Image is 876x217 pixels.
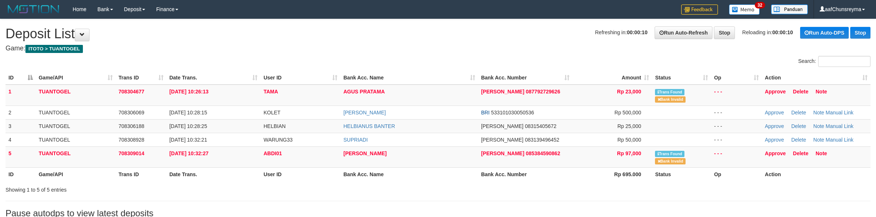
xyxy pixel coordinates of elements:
[6,85,36,106] td: 1
[36,119,116,133] td: TUANTOGEL
[36,71,116,85] th: Game/API: activate to sort column ascending
[652,167,711,181] th: Status
[813,137,824,143] a: Note
[742,29,793,35] span: Reloading in:
[627,29,648,35] strong: 00:00:10
[481,110,490,115] span: BRI
[343,110,386,115] a: [PERSON_NAME]
[791,123,806,129] a: Delete
[765,150,786,156] a: Approve
[260,71,340,85] th: User ID: activate to sort column ascending
[617,89,641,95] span: Rp 23,000
[6,133,36,146] td: 4
[762,71,870,85] th: Action: activate to sort column ascending
[826,137,854,143] a: Manual Link
[813,123,824,129] a: Note
[826,110,854,115] a: Manual Link
[6,106,36,119] td: 2
[119,137,144,143] span: 708308928
[36,133,116,146] td: TUANTOGEL
[263,89,278,95] span: TAMA
[169,89,209,95] span: [DATE] 10:26:13
[793,150,809,156] a: Delete
[711,106,762,119] td: - - -
[711,133,762,146] td: - - -
[655,151,684,157] span: Similar transaction found
[478,167,572,181] th: Bank Acc. Number
[481,137,523,143] span: [PERSON_NAME]
[655,96,685,103] span: Bank is not match
[481,89,524,95] span: [PERSON_NAME]
[340,167,478,181] th: Bank Acc. Name
[813,110,824,115] a: Note
[681,4,718,15] img: Feedback.jpg
[595,29,647,35] span: Refreshing in:
[800,27,849,39] a: Run Auto-DPS
[526,150,560,156] span: Copy 085384590862 to clipboard
[263,110,280,115] span: KOLET
[491,110,534,115] span: Copy 533101030050536 to clipboard
[765,123,784,129] a: Approve
[340,71,478,85] th: Bank Acc. Name: activate to sort column ascending
[119,150,144,156] span: 708309014
[652,71,711,85] th: Status: activate to sort column ascending
[729,4,760,15] img: Button%20Memo.svg
[119,89,144,95] span: 708304677
[714,26,735,39] a: Stop
[793,89,809,95] a: Delete
[119,110,144,115] span: 708306069
[711,146,762,167] td: - - -
[526,89,560,95] span: Copy 087792729626 to clipboard
[263,150,282,156] span: ABDI01
[772,29,793,35] strong: 00:00:10
[6,45,870,52] h4: Game:
[6,146,36,167] td: 5
[826,123,854,129] a: Manual Link
[167,71,261,85] th: Date Trans.: activate to sort column ascending
[343,89,385,95] a: AGUS PRATAMA
[617,150,641,156] span: Rp 97,000
[167,167,261,181] th: Date Trans.
[6,167,36,181] th: ID
[6,26,870,41] h1: Deposit List
[791,137,806,143] a: Delete
[116,167,167,181] th: Trans ID
[655,89,684,95] span: Similar transaction found
[481,150,524,156] span: [PERSON_NAME]
[711,119,762,133] td: - - -
[617,123,641,129] span: Rp 25,000
[816,150,827,156] a: Note
[711,85,762,106] td: - - -
[169,123,207,129] span: [DATE] 10:28:25
[771,4,808,14] img: panduan.png
[6,119,36,133] td: 3
[850,27,870,39] a: Stop
[655,26,712,39] a: Run Auto-Refresh
[25,45,83,53] span: ITOTO > TUANTOGEL
[36,85,116,106] td: TUANTOGEL
[263,137,292,143] span: WARUNG33
[263,123,285,129] span: HELBIAN
[36,106,116,119] td: TUANTOGEL
[481,123,523,129] span: [PERSON_NAME]
[572,71,652,85] th: Amount: activate to sort column ascending
[791,110,806,115] a: Delete
[765,110,784,115] a: Approve
[798,56,870,67] label: Search:
[525,123,557,129] span: Copy 08315405672 to clipboard
[655,158,685,164] span: Bank is not match
[343,150,386,156] a: [PERSON_NAME]
[755,2,765,8] span: 32
[478,71,572,85] th: Bank Acc. Number: activate to sort column ascending
[818,56,870,67] input: Search:
[6,4,62,15] img: MOTION_logo.png
[762,167,870,181] th: Action
[711,71,762,85] th: Op: activate to sort column ascending
[765,89,786,95] a: Approve
[614,110,641,115] span: Rp 500,000
[116,71,167,85] th: Trans ID: activate to sort column ascending
[169,137,207,143] span: [DATE] 10:32:21
[260,167,340,181] th: User ID
[36,167,116,181] th: Game/API
[169,110,207,115] span: [DATE] 10:28:15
